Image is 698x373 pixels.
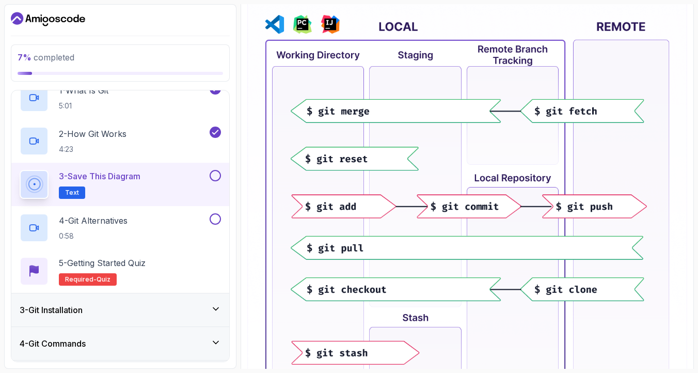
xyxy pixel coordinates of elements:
[59,101,108,111] p: 5:01
[20,304,83,316] h3: 3 - Git Installation
[59,257,146,269] p: 5 - Getting Started Quiz
[65,275,97,284] span: Required-
[11,293,229,327] button: 3-Git Installation
[18,52,31,63] span: 7 %
[59,170,140,182] p: 3 - Save this diagram
[20,170,221,199] button: 3-Save this diagramText
[11,11,85,27] a: Dashboard
[18,52,74,63] span: completed
[59,231,128,241] p: 0:58
[59,128,126,140] p: 2 - How Git Works
[20,337,86,350] h3: 4 - Git Commands
[65,189,79,197] span: Text
[59,84,108,97] p: 1 - What Is Git
[59,144,126,154] p: 4:23
[20,213,221,242] button: 4-Git Alternatives0:58
[20,83,221,112] button: 1-What Is Git5:01
[20,257,221,286] button: 5-Getting Started QuizRequired-quiz
[20,127,221,156] button: 2-How Git Works4:23
[11,327,229,360] button: 4-Git Commands
[97,275,110,284] span: quiz
[59,214,128,227] p: 4 - Git Alternatives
